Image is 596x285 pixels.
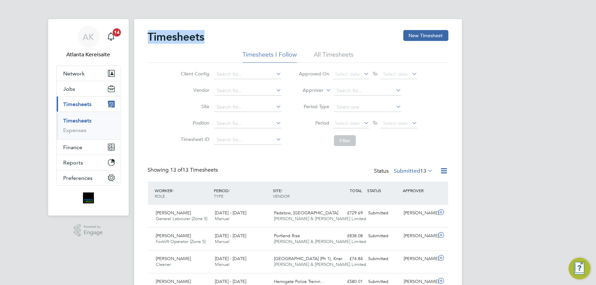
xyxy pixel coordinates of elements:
[57,66,120,81] button: Network
[57,170,120,185] button: Preferences
[212,184,271,202] div: PERIOD
[350,188,362,193] span: TOTAL
[83,32,94,41] span: AK
[104,26,118,48] a: 14
[242,51,297,63] li: Timesheets I Follow
[366,253,401,265] div: Submitted
[179,71,209,77] label: Client Config
[179,136,209,142] label: Timesheet ID
[64,101,92,108] span: Timesheets
[334,135,356,146] button: Filter
[148,30,205,44] h2: Timesheets
[64,86,75,92] span: Jobs
[403,30,448,41] button: New Timesheet
[274,210,338,216] span: Padstow, [GEOGRAPHIC_DATA]
[299,120,329,126] label: Period
[57,81,120,96] button: Jobs
[156,261,171,267] span: Cleaner
[156,233,191,239] span: [PERSON_NAME]
[569,258,591,280] button: Engage Resource Center
[299,103,329,110] label: Period Type
[374,167,435,176] div: Status
[271,184,330,202] div: SITE
[113,28,121,37] span: 14
[299,71,329,77] label: Approved On
[214,102,281,112] input: Search for...
[274,279,325,284] span: Harrogate Police Trainin…
[156,279,191,284] span: [PERSON_NAME]
[214,70,281,79] input: Search for...
[335,120,360,126] span: Select date
[215,279,246,284] span: [DATE] - [DATE]
[179,120,209,126] label: Position
[56,51,121,59] span: Atlanta Kereisaite
[172,188,174,193] span: /
[156,256,191,261] span: [PERSON_NAME]
[401,184,436,197] div: APPROVER
[401,253,436,265] div: [PERSON_NAME]
[383,120,408,126] span: Select date
[273,193,290,199] span: VENDOR
[153,184,212,202] div: WORKER
[335,71,360,77] span: Select date
[83,193,94,203] img: bromak-logo-retina.png
[330,253,366,265] div: £74.84
[84,224,103,230] span: Powered by
[214,135,281,145] input: Search for...
[214,86,281,96] input: Search for...
[64,144,83,151] span: Finance
[366,184,401,197] div: STATUS
[371,118,379,127] span: To
[215,210,246,216] span: [DATE] - [DATE]
[56,26,121,59] a: AKAtlanta Kereisaite
[334,86,401,96] input: Search for...
[330,230,366,242] div: £838.08
[74,224,103,237] a: Powered byEngage
[366,230,401,242] div: Submitted
[170,167,218,173] span: 13 Timesheets
[64,127,87,133] a: Expenses
[179,87,209,93] label: Vendor
[330,208,366,219] div: £729.69
[179,103,209,110] label: Site
[57,155,120,170] button: Reports
[215,216,230,222] span: Manual
[274,261,366,267] span: [PERSON_NAME] & [PERSON_NAME] Limited
[214,119,281,128] input: Search for...
[215,256,246,261] span: [DATE] - [DATE]
[215,261,230,267] span: Manual
[401,208,436,219] div: [PERSON_NAME]
[57,112,120,139] div: Timesheets
[228,188,230,193] span: /
[214,193,223,199] span: TYPE
[383,71,408,77] span: Select date
[64,70,85,77] span: Network
[64,159,83,166] span: Reports
[148,167,220,174] div: Showing
[274,233,300,239] span: Portland Rise
[84,230,103,236] span: Engage
[334,102,401,112] input: Select one
[274,239,366,244] span: [PERSON_NAME] & [PERSON_NAME] Limited
[394,168,433,174] label: Submitted
[155,193,165,199] span: ROLE
[156,216,208,222] span: General Labourer (Zone 5)
[57,140,120,155] button: Finance
[371,69,379,78] span: To
[293,87,323,94] label: Approver
[57,97,120,112] button: Timesheets
[215,233,246,239] span: [DATE] - [DATE]
[215,239,230,244] span: Manual
[314,51,354,63] li: All Timesheets
[56,193,121,203] a: Go to home page
[366,208,401,219] div: Submitted
[274,216,366,222] span: [PERSON_NAME] & [PERSON_NAME] Limited
[156,239,206,244] span: Forklift Operator (Zone 5)
[64,175,93,181] span: Preferences
[274,256,347,261] span: [GEOGRAPHIC_DATA] (Ph 1), Knar…
[170,167,183,173] span: 13 of
[156,210,191,216] span: [PERSON_NAME]
[64,117,92,124] a: Timesheets
[281,188,282,193] span: /
[48,19,129,216] nav: Main navigation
